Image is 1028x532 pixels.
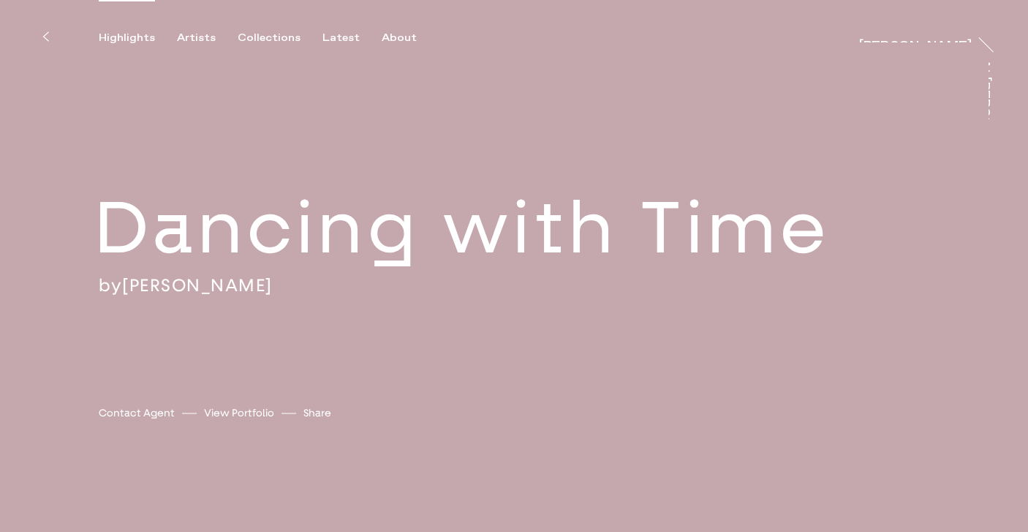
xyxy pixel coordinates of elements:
button: Collections [238,31,322,45]
div: Highlights [99,31,155,45]
button: About [382,31,439,45]
button: Artists [177,31,238,45]
div: At [PERSON_NAME] [979,59,991,190]
a: [PERSON_NAME] [122,274,273,296]
a: View Portfolio [204,405,274,421]
div: Latest [322,31,360,45]
a: At [PERSON_NAME] [989,59,1003,119]
h2: Dancing with Time [94,183,929,274]
button: Highlights [99,31,177,45]
span: by [99,274,122,296]
a: [PERSON_NAME] [859,28,972,42]
button: Share [303,403,331,423]
div: About [382,31,417,45]
div: Collections [238,31,301,45]
button: Latest [322,31,382,45]
div: Artists [177,31,216,45]
a: Contact Agent [99,405,175,421]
